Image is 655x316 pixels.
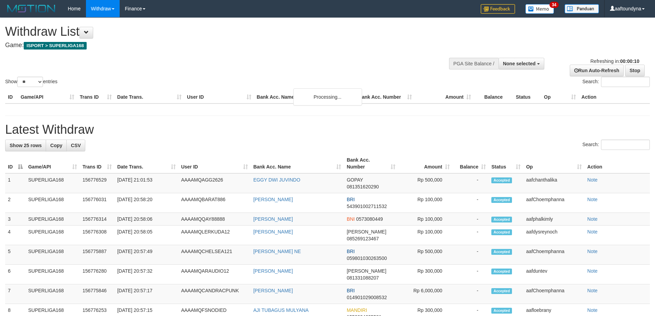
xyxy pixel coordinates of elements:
[253,249,301,254] a: [PERSON_NAME] NE
[178,245,251,265] td: AAAAMQCHELSEA121
[491,288,512,294] span: Accepted
[523,154,585,173] th: Op: activate to sort column ascending
[10,143,42,148] span: Show 25 rows
[114,245,178,265] td: [DATE] 20:57:49
[253,229,293,235] a: [PERSON_NAME]
[452,173,489,193] td: -
[17,77,43,87] select: Showentries
[347,236,379,241] span: Copy 085269123467 to clipboard
[77,91,114,103] th: Trans ID
[25,213,80,226] td: SUPERLIGA168
[523,284,585,304] td: aafChoemphanna
[523,173,585,193] td: aafchanthalika
[184,91,254,103] th: User ID
[587,197,598,202] a: Note
[398,173,452,193] td: Rp 500,000
[620,58,639,64] strong: 00:00:10
[625,65,645,76] a: Stop
[25,226,80,245] td: SUPERLIGA168
[587,177,598,183] a: Note
[18,91,77,103] th: Game/API
[347,268,386,274] span: [PERSON_NAME]
[25,154,80,173] th: Game/API: activate to sort column ascending
[5,91,18,103] th: ID
[253,307,309,313] a: AJI TUBAGUS MULYANA
[5,140,46,151] a: Show 25 rows
[80,213,114,226] td: 156776314
[251,154,344,173] th: Bank Acc. Name: activate to sort column ascending
[582,77,650,87] label: Search:
[565,4,599,13] img: panduan.png
[491,269,512,274] span: Accepted
[114,265,178,284] td: [DATE] 20:57:32
[587,268,598,274] a: Note
[513,91,541,103] th: Status
[80,193,114,213] td: 156776031
[5,77,57,87] label: Show entries
[525,4,554,14] img: Button%20Memo.svg
[347,216,354,222] span: BNI
[178,226,251,245] td: AAAAMQLERKUDA12
[449,58,499,69] div: PGA Site Balance /
[347,295,387,300] span: Copy 014901029008532 to clipboard
[601,140,650,150] input: Search:
[25,284,80,304] td: SUPERLIGA168
[481,4,515,14] img: Feedback.jpg
[5,123,650,137] h1: Latest Withdraw
[452,193,489,213] td: -
[452,213,489,226] td: -
[254,91,356,103] th: Bank Acc. Name
[114,226,178,245] td: [DATE] 20:58:05
[5,173,25,193] td: 1
[503,61,536,66] span: None selected
[114,173,178,193] td: [DATE] 21:01:53
[253,268,293,274] a: [PERSON_NAME]
[499,58,544,69] button: None selected
[347,184,379,189] span: Copy 081351620290 to clipboard
[80,154,114,173] th: Trans ID: activate to sort column ascending
[347,307,367,313] span: MANDIRI
[5,245,25,265] td: 5
[253,288,293,293] a: [PERSON_NAME]
[347,177,363,183] span: GOPAY
[25,173,80,193] td: SUPERLIGA168
[491,197,512,203] span: Accepted
[114,213,178,226] td: [DATE] 20:58:06
[398,193,452,213] td: Rp 100,000
[24,42,87,50] span: ISPORT > SUPERLIGA168
[114,91,184,103] th: Date Trans.
[178,154,251,173] th: User ID: activate to sort column ascending
[491,249,512,255] span: Accepted
[356,216,383,222] span: Copy 0573080449 to clipboard
[5,284,25,304] td: 7
[590,58,639,64] span: Refreshing in:
[491,308,512,314] span: Accepted
[452,265,489,284] td: -
[178,265,251,284] td: AAAAMQARAUDIO12
[347,229,386,235] span: [PERSON_NAME]
[347,288,354,293] span: BRI
[5,193,25,213] td: 2
[5,265,25,284] td: 6
[398,245,452,265] td: Rp 500,000
[356,91,415,103] th: Bank Acc. Number
[523,213,585,226] td: aafphalkimly
[253,197,293,202] a: [PERSON_NAME]
[585,154,650,173] th: Action
[523,226,585,245] td: aafdysreynoch
[25,245,80,265] td: SUPERLIGA168
[25,265,80,284] td: SUPERLIGA168
[5,226,25,245] td: 4
[579,91,650,103] th: Action
[114,154,178,173] th: Date Trans.: activate to sort column ascending
[114,284,178,304] td: [DATE] 20:57:17
[582,140,650,150] label: Search:
[491,177,512,183] span: Accepted
[587,249,598,254] a: Note
[587,307,598,313] a: Note
[80,226,114,245] td: 156776308
[5,25,430,39] h1: Withdraw List
[344,154,398,173] th: Bank Acc. Number: activate to sort column ascending
[25,193,80,213] td: SUPERLIGA168
[347,249,354,254] span: BRI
